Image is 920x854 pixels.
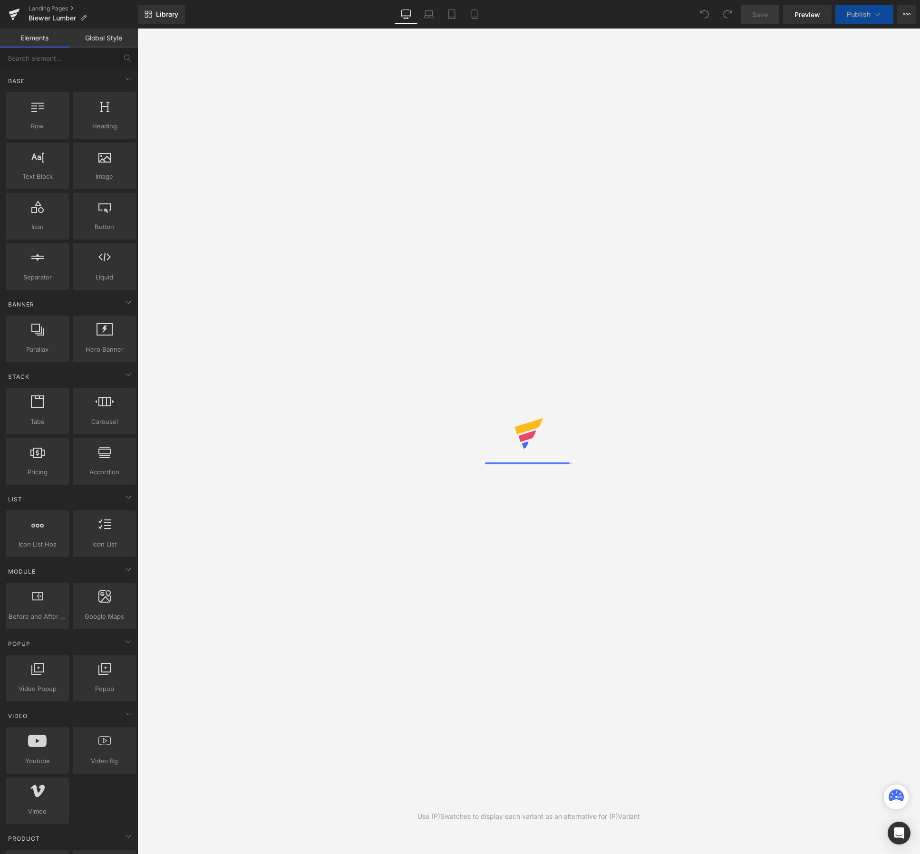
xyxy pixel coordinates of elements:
span: Parallax [9,345,66,355]
div: Open Intercom Messenger [888,822,910,844]
span: Video [7,711,29,720]
button: Publish [835,5,893,24]
a: Landing Pages [29,5,138,12]
span: Accordion [76,467,133,477]
span: Icon List Hoz [9,539,66,549]
span: List [7,495,23,504]
span: Biewer Lumber [29,14,76,22]
span: Liquid [76,272,133,282]
span: Stack [7,372,30,381]
span: Button [76,222,133,232]
span: Video Bg [76,756,133,766]
span: Preview [794,10,820,19]
span: Library [156,10,178,19]
span: Banner [7,300,35,309]
span: Base [7,77,26,86]
span: Heading [76,121,133,131]
span: Text Block [9,172,66,182]
span: Image [76,172,133,182]
span: Hero Banner [76,345,133,355]
a: Mobile [463,5,486,24]
span: Icon List [76,539,133,549]
span: Module [7,567,37,576]
a: Preview [783,5,832,24]
a: Global Style [69,29,138,48]
span: Youtube [9,756,66,766]
span: Popup [7,639,31,648]
span: Vimeo [9,806,66,816]
span: Product [7,834,41,843]
a: Tablet [440,5,463,24]
span: Video Popup [9,684,66,694]
span: Carousel [76,417,133,427]
div: Use (P)Swatches to display each variant as an alternative for (P)Variant [417,811,640,822]
span: Popup [76,684,133,694]
span: Publish [847,10,871,18]
span: Icon [9,222,66,232]
a: Desktop [395,5,417,24]
span: Pricing [9,467,66,477]
span: Save [752,10,768,19]
span: Before and After Images [9,612,66,622]
button: Redo [718,5,737,24]
span: Separator [9,272,66,282]
span: Google Maps [76,612,133,622]
a: New Library [138,5,185,24]
span: Row [9,121,66,131]
a: Laptop [417,5,440,24]
span: Tabs [9,417,66,427]
button: More [897,5,916,24]
button: Undo [695,5,714,24]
